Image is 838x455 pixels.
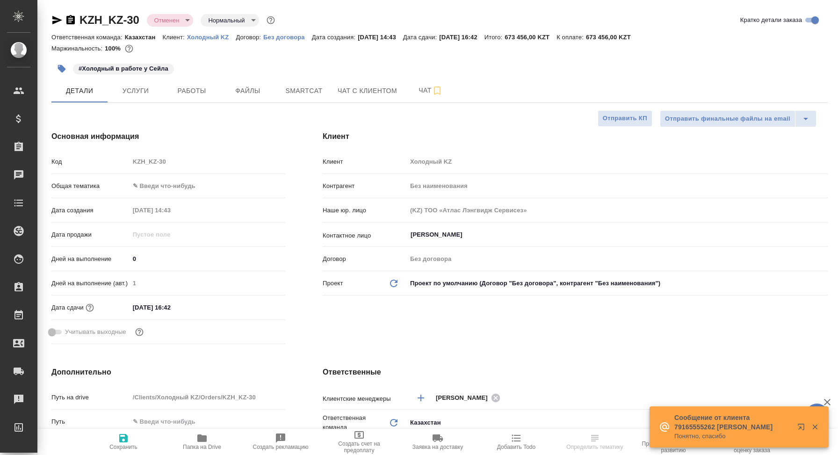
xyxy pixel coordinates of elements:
span: Детали [57,85,102,97]
input: Пустое поле [407,252,828,266]
p: [DATE] 16:42 [439,34,484,41]
input: Пустое поле [130,203,211,217]
span: Заявка на доставку [412,444,463,450]
span: Создать рекламацию [253,444,309,450]
input: ✎ Введи что-нибудь [130,415,285,428]
p: Наше юр. лицо [323,206,407,215]
p: Итого: [484,34,505,41]
p: Путь на drive [51,393,130,402]
div: [PERSON_NAME] [436,392,503,404]
input: Пустое поле [407,155,828,168]
button: Скопировать ссылку для ЯМессенджера [51,14,63,26]
p: Дата продажи [51,230,130,239]
input: Пустое поле [407,203,828,217]
span: Smartcat [282,85,326,97]
p: Понятно, спасибо [674,432,791,441]
span: Работы [169,85,214,97]
p: Дата создания: [312,34,358,41]
p: К оплате: [556,34,586,41]
button: Отменен [152,16,182,24]
button: Доп статусы указывают на важность/срочность заказа [265,14,277,26]
p: Договор: [236,34,263,41]
h4: Клиент [323,131,828,142]
p: Без договора [263,34,312,41]
input: Пустое поле [130,390,285,404]
p: Маржинальность: [51,45,105,52]
span: [PERSON_NAME] [436,393,493,403]
p: Дата создания [51,206,130,215]
h4: Ответственные [323,367,828,378]
div: Проект по умолчанию (Договор "Без договора", контрагент "Без наименования") [407,275,828,291]
a: Холодный KZ [187,33,236,41]
button: Закрыть [805,423,824,431]
a: KZH_KZ-30 [79,14,139,26]
button: 🙏 [805,404,829,427]
span: Чат [408,85,453,96]
span: Призвать менеджера по развитию [640,441,707,454]
h4: Основная информация [51,131,285,142]
button: Определить тематику [556,429,634,455]
button: Добавить тэг [51,58,72,79]
p: 100% [105,45,123,52]
button: Папка на Drive [163,429,241,455]
span: Услуги [113,85,158,97]
span: Папка на Drive [183,444,221,450]
button: Выбери, если сб и вс нужно считать рабочими днями для выполнения заказа. [133,326,145,338]
span: Файлы [225,85,270,97]
p: #Холодный в работе у Сейла [79,64,168,73]
p: [DATE] 14:43 [358,34,403,41]
p: Дней на выполнение (авт.) [51,279,130,288]
p: Сообщение от клиента 79165555262 [PERSON_NAME] [674,413,791,432]
span: Чат с клиентом [338,85,397,97]
p: Ответственная команда: [51,34,125,41]
h4: Дополнительно [51,367,285,378]
input: Пустое поле [407,179,828,193]
button: Отправить КП [598,110,652,127]
span: Отправить финальные файлы на email [665,114,790,124]
svg: Подписаться [432,85,443,96]
p: Холодный KZ [187,34,236,41]
div: split button [660,110,816,127]
button: Заявка на доставку [398,429,477,455]
button: Добавить менеджера [410,387,432,409]
input: ✎ Введи что-нибудь [130,252,285,266]
button: Открыть в новой вкладке [792,418,814,440]
p: 673 456,00 KZT [586,34,638,41]
p: Дата сдачи [51,303,84,312]
button: Призвать менеджера по развитию [634,429,713,455]
p: 673 456,00 KZT [505,34,556,41]
button: Создать счет на предоплату [320,429,398,455]
button: Сохранить [84,429,163,455]
div: Отменен [147,14,194,27]
p: Дней на выполнение [51,254,130,264]
p: Путь [51,417,130,426]
p: Проект [323,279,343,288]
p: Клиент: [162,34,187,41]
p: Договор [323,254,407,264]
button: Нормальный [205,16,247,24]
p: Клиент [323,157,407,166]
span: Кратко детали заказа [740,15,802,25]
p: Дата сдачи: [403,34,439,41]
button: 0.00 KZT; [123,43,135,55]
p: Код [51,157,130,166]
input: Пустое поле [130,155,285,168]
div: ✎ Введи что-нибудь [133,181,274,191]
button: Скопировать ссылку [65,14,76,26]
p: Ответственная команда [323,413,388,432]
input: ✎ Введи что-нибудь [130,301,211,314]
p: Казахстан [125,34,163,41]
div: Отменен [201,14,259,27]
span: Отправить КП [603,113,647,124]
button: Отправить финальные файлы на email [660,110,795,127]
div: Казахстан [407,415,828,431]
input: Пустое поле [130,228,211,241]
p: Контактное лицо [323,231,407,240]
span: Создать счет на предоплату [325,441,393,454]
button: Создать рекламацию [241,429,320,455]
a: Без договора [263,33,312,41]
span: Добавить Todo [497,444,535,450]
span: Холодный в работе у Сейла [72,64,175,72]
button: Добавить Todo [477,429,556,455]
input: Пустое поле [130,276,285,290]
